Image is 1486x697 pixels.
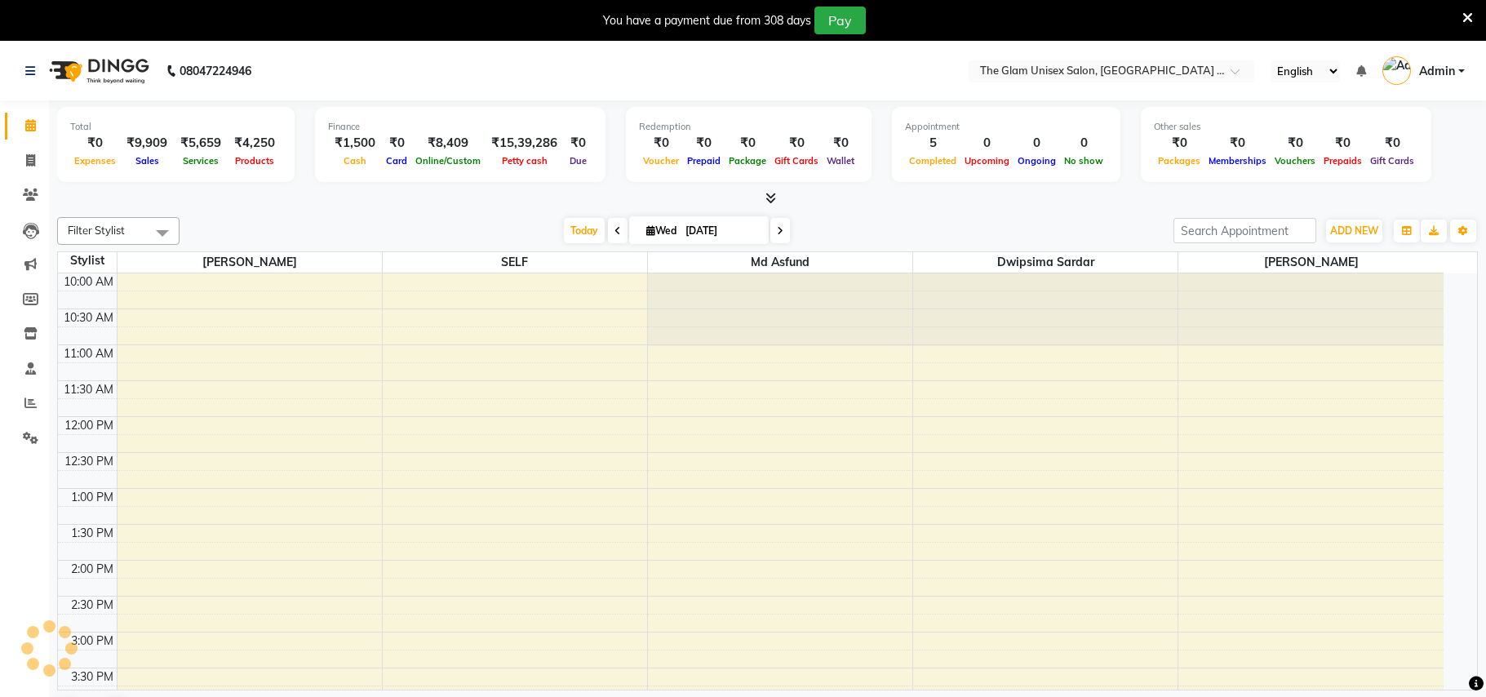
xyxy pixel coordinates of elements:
div: ₹0 [1204,134,1271,153]
button: ADD NEW [1326,220,1382,242]
span: Wed [642,224,681,237]
div: You have a payment due from 308 days [603,12,811,29]
span: Gift Cards [770,155,823,166]
div: 10:00 AM [60,273,117,291]
span: Package [725,155,770,166]
span: Cash [339,155,370,166]
div: ₹5,659 [174,134,228,153]
div: 0 [960,134,1014,153]
span: Due [566,155,591,166]
span: Card [382,155,411,166]
span: SELF [383,252,647,273]
button: Pay [814,7,866,34]
div: Total [70,120,282,134]
div: 3:00 PM [68,633,117,650]
span: Admin [1419,63,1455,80]
span: [PERSON_NAME] [1178,252,1444,273]
span: Filter Stylist [68,224,125,237]
div: Appointment [905,120,1107,134]
div: 0 [1014,134,1060,153]
div: 12:00 PM [61,417,117,434]
span: Services [179,155,223,166]
span: Products [231,155,278,166]
div: ₹8,409 [411,134,485,153]
div: ₹9,909 [120,134,174,153]
input: 2025-09-03 [681,219,762,243]
div: ₹0 [725,134,770,153]
div: 5 [905,134,960,153]
span: Gift Cards [1366,155,1418,166]
span: Prepaid [683,155,725,166]
div: ₹0 [564,134,592,153]
span: Petty cash [498,155,552,166]
div: 1:30 PM [68,525,117,542]
div: ₹1,500 [328,134,382,153]
div: 1:00 PM [68,489,117,506]
div: 11:30 AM [60,381,117,398]
div: ₹0 [683,134,725,153]
div: Stylist [58,252,117,269]
div: 10:30 AM [60,309,117,326]
b: 08047224946 [180,48,251,94]
div: 12:30 PM [61,453,117,470]
div: ₹0 [1366,134,1418,153]
div: ₹0 [1154,134,1204,153]
div: ₹0 [823,134,858,153]
span: Wallet [823,155,858,166]
span: ADD NEW [1330,224,1378,237]
div: 3:30 PM [68,668,117,686]
span: Ongoing [1014,155,1060,166]
span: Upcoming [960,155,1014,166]
div: ₹0 [639,134,683,153]
span: Packages [1154,155,1204,166]
span: Voucher [639,155,683,166]
div: Finance [328,120,592,134]
span: Prepaids [1320,155,1366,166]
div: ₹0 [382,134,411,153]
span: Today [564,218,605,243]
div: ₹0 [770,134,823,153]
div: Other sales [1154,120,1418,134]
span: Dwipsima Sardar [913,252,1178,273]
div: 2:00 PM [68,561,117,578]
div: ₹0 [1271,134,1320,153]
span: Vouchers [1271,155,1320,166]
span: Sales [131,155,163,166]
span: Expenses [70,155,120,166]
img: logo [42,48,153,94]
div: ₹0 [70,134,120,153]
span: [PERSON_NAME] [118,252,382,273]
span: No show [1060,155,1107,166]
div: ₹0 [1320,134,1366,153]
div: ₹4,250 [228,134,282,153]
div: ₹15,39,286 [485,134,564,153]
input: Search Appointment [1173,218,1316,243]
span: Online/Custom [411,155,485,166]
span: Memberships [1204,155,1271,166]
div: 11:00 AM [60,345,117,362]
div: 2:30 PM [68,597,117,614]
img: Admin [1382,56,1411,85]
div: 0 [1060,134,1107,153]
div: Redemption [639,120,858,134]
span: Completed [905,155,960,166]
span: Md Asfund [648,252,912,273]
